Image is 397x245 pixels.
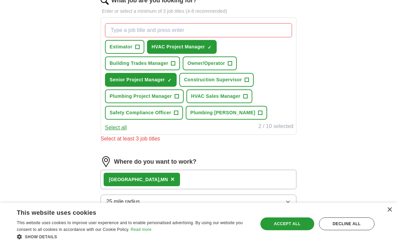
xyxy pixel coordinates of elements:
a: Read more, opens a new window [131,227,151,232]
button: HVAC Project Manager✓ [147,40,217,54]
span: HVAC Sales Manager [191,93,241,100]
span: Plumbing [PERSON_NAME] [190,109,255,116]
div: Accept all [260,217,314,230]
button: Owner/Operator [183,56,237,70]
button: Safety Compliance Officer [105,106,183,120]
span: Construction Supervisor [184,76,242,83]
label: Where do you want to work? [114,157,196,166]
button: Select all [105,124,127,132]
div: Select at least 3 job titles [101,135,296,143]
span: Owner/Operator [187,60,225,67]
span: This website uses cookies to improve user experience and to enable personalised advertising. By u... [17,220,243,232]
button: 25 mile radius [101,195,296,209]
span: × [171,175,175,183]
div: MN [109,176,168,183]
span: Plumbing Project Manager [110,93,172,100]
div: 2 / 10 selected [258,122,293,132]
strong: [GEOGRAPHIC_DATA], [109,177,160,182]
button: Senior Project Manager✓ [105,73,177,87]
span: ✓ [168,78,172,83]
p: Enter or select a minimum of 3 job titles (4-8 recommended) [101,8,296,15]
img: location.png [101,156,111,167]
button: Plumbing Project Manager [105,89,184,103]
button: Construction Supervisor [179,73,254,87]
span: Building Trades Manager [110,60,169,67]
span: Senior Project Manager [110,76,165,83]
span: Show details [25,235,57,239]
span: ✓ [208,45,212,50]
span: 25 mile radius [106,198,140,206]
div: This website uses cookies [17,207,234,217]
button: Plumbing [PERSON_NAME] [186,106,267,120]
button: × [171,174,175,185]
button: Building Trades Manager [105,56,180,70]
button: HVAC Sales Manager [186,89,252,103]
span: Estimator [110,43,133,50]
span: Safety Compliance Officer [110,109,171,116]
input: Type a job title and press enter [105,23,292,37]
div: Show details [17,233,251,240]
div: Close [387,207,392,212]
div: Decline all [319,217,374,230]
span: HVAC Project Manager [152,43,205,50]
button: Estimator [105,40,144,54]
